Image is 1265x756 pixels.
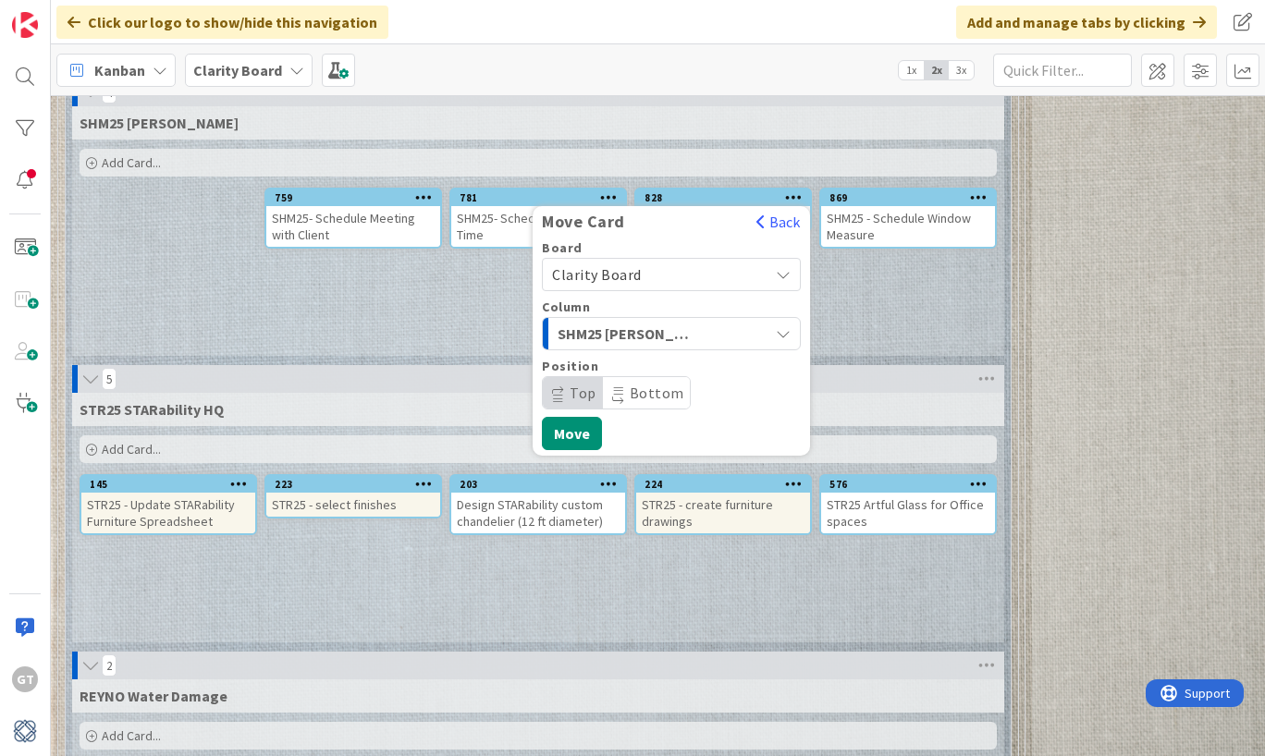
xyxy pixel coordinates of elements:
[193,61,282,79] b: Clarity Board
[451,493,625,533] div: Design STARability custom chandelier (12 ft diameter)
[266,476,440,517] div: 223STR25 - select finishes
[636,189,810,206] div: 828Move CardBackBoardClarity BoardColumnSHM25 [PERSON_NAME]PositionTopBottomMove
[80,687,227,705] span: REYNO Water Damage
[821,476,995,533] div: 576STR25 Artful Glass for Office spaces
[102,368,117,390] span: 5
[266,476,440,493] div: 223
[12,718,38,744] img: avatar
[542,300,590,313] span: Column
[829,478,995,491] div: 576
[451,189,625,206] div: 781
[266,189,440,206] div: 759
[821,493,995,533] div: STR25 Artful Glass for Office spaces
[266,493,440,517] div: STR25 - select finishes
[12,666,38,692] div: GT
[552,265,642,284] span: Clarity Board
[460,191,625,204] div: 781
[102,154,161,171] span: Add Card...
[821,476,995,493] div: 576
[80,400,224,419] span: STR25 STARability HQ
[542,417,602,450] button: Move
[542,317,801,350] button: SHM25 [PERSON_NAME]
[12,12,38,38] img: Visit kanbanzone.com
[755,212,801,232] button: Back
[636,476,810,533] div: 224STR25 - create furniture drawings
[630,384,684,402] span: Bottom
[636,493,810,533] div: STR25 - create furniture drawings
[90,478,255,491] div: 145
[993,54,1132,87] input: Quick Filter...
[56,6,388,39] div: Click our logo to show/hide this navigation
[949,61,974,79] span: 3x
[899,61,924,79] span: 1x
[451,476,625,493] div: 203
[451,189,625,247] div: 781SHM25- Schedule Design Time
[645,191,810,204] div: 828
[533,213,634,231] span: Move Card
[645,478,810,491] div: 224
[821,189,995,206] div: 869
[81,493,255,533] div: STR25 - Update STARability Furniture Spreadsheet
[558,322,696,346] span: SHM25 [PERSON_NAME]
[570,384,596,402] span: Top
[636,476,810,493] div: 224
[821,189,995,247] div: 869SHM25 - Schedule Window Measure
[39,3,84,25] span: Support
[924,61,949,79] span: 2x
[451,206,625,247] div: SHM25- Schedule Design Time
[80,114,239,132] span: SHM25 Schmelzle
[102,654,117,677] span: 2
[636,189,810,230] div: 828Move CardBackBoardClarity BoardColumnSHM25 [PERSON_NAME]PositionTopBottomMoveSHM25- Pick up Fa...
[266,189,440,247] div: 759SHM25- Schedule Meeting with Client
[102,441,161,457] span: Add Card...
[451,476,625,533] div: 203Design STARability custom chandelier (12 ft diameter)
[542,360,598,372] span: Position
[956,6,1217,39] div: Add and manage tabs by clicking
[821,206,995,247] div: SHM25 - Schedule Window Measure
[102,727,161,744] span: Add Card...
[81,476,255,533] div: 145STR25 - Update STARability Furniture Spreadsheet
[266,206,440,247] div: SHM25- Schedule Meeting with Client
[275,478,440,491] div: 223
[542,241,583,254] span: Board
[81,476,255,493] div: 145
[460,478,625,491] div: 203
[275,191,440,204] div: 759
[829,191,995,204] div: 869
[94,59,145,81] span: Kanban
